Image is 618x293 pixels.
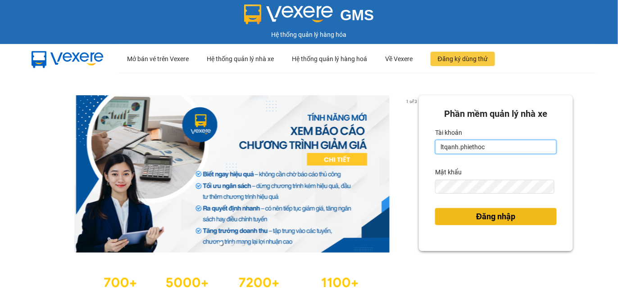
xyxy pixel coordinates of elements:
label: Tài khoản [435,125,462,140]
div: Mở bán vé trên Vexere [127,44,189,73]
span: GMS [340,7,374,23]
p: 1 of 3 [403,95,419,107]
input: Mật khẩu [435,180,554,194]
label: Mật khẩu [435,165,462,179]
div: Hệ thống quản lý nhà xe [207,44,274,73]
div: Về Vexere [385,44,413,73]
img: logo 2 [244,4,333,24]
span: Đăng ký dùng thử [438,54,488,64]
input: Tài khoản [435,140,557,154]
div: Hệ thống quản lý hàng hoá [292,44,367,73]
li: slide item 3 [241,242,245,245]
div: Hệ thống quản lý hàng hóa [2,30,616,40]
button: Đăng nhập [435,208,557,225]
button: next slide / item [406,95,419,253]
button: Đăng ký dùng thử [431,52,495,66]
div: Phần mềm quản lý nhà xe [435,107,557,121]
span: Đăng nhập [477,210,516,223]
img: mbUUG5Q.png [23,44,113,74]
li: slide item 1 [219,242,223,245]
li: slide item 2 [230,242,234,245]
a: GMS [244,13,374,21]
button: previous slide / item [45,95,58,253]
